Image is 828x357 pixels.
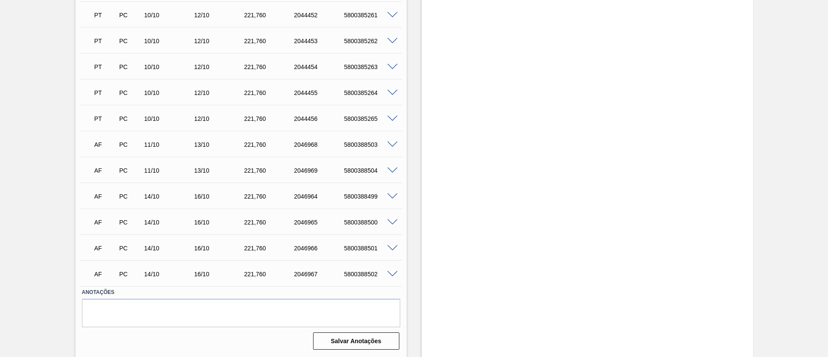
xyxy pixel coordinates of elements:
[192,193,248,200] div: 16/10/2025
[117,167,143,174] div: Pedido de Compra
[117,89,143,96] div: Pedido de Compra
[142,115,198,122] div: 10/10/2025
[94,12,116,19] p: PT
[92,57,118,76] div: Pedido em Trânsito
[292,219,348,226] div: 2046965
[92,32,118,51] div: Pedido em Trânsito
[292,115,348,122] div: 2044456
[117,12,143,19] div: Pedido de Compra
[92,161,118,180] div: Aguardando Faturamento
[192,63,248,70] div: 12/10/2025
[242,245,298,252] div: 221,760
[342,89,398,96] div: 5800385264
[117,141,143,148] div: Pedido de Compra
[313,332,399,350] button: Salvar Anotações
[292,12,348,19] div: 2044452
[92,239,118,258] div: Aguardando Faturamento
[192,115,248,122] div: 12/10/2025
[92,135,118,154] div: Aguardando Faturamento
[192,12,248,19] div: 12/10/2025
[117,63,143,70] div: Pedido de Compra
[92,109,118,128] div: Pedido em Trânsito
[142,63,198,70] div: 10/10/2025
[242,38,298,44] div: 221,760
[292,271,348,278] div: 2046967
[94,245,116,252] p: AF
[242,271,298,278] div: 221,760
[142,193,198,200] div: 14/10/2025
[342,115,398,122] div: 5800385265
[92,265,118,284] div: Aguardando Faturamento
[342,219,398,226] div: 5800388500
[192,219,248,226] div: 16/10/2025
[192,271,248,278] div: 16/10/2025
[242,219,298,226] div: 221,760
[117,193,143,200] div: Pedido de Compra
[192,89,248,96] div: 12/10/2025
[94,167,116,174] p: AF
[242,89,298,96] div: 221,760
[94,89,116,96] p: PT
[242,12,298,19] div: 221,760
[342,63,398,70] div: 5800385263
[242,63,298,70] div: 221,760
[142,38,198,44] div: 10/10/2025
[117,219,143,226] div: Pedido de Compra
[92,213,118,232] div: Aguardando Faturamento
[242,141,298,148] div: 221,760
[192,38,248,44] div: 12/10/2025
[94,115,116,122] p: PT
[292,167,348,174] div: 2046969
[117,245,143,252] div: Pedido de Compra
[142,245,198,252] div: 14/10/2025
[342,193,398,200] div: 5800388499
[292,38,348,44] div: 2044453
[117,38,143,44] div: Pedido de Compra
[342,38,398,44] div: 5800385262
[342,271,398,278] div: 5800388502
[342,12,398,19] div: 5800385261
[242,115,298,122] div: 221,760
[292,193,348,200] div: 2046964
[142,271,198,278] div: 14/10/2025
[292,245,348,252] div: 2046966
[292,63,348,70] div: 2044454
[192,245,248,252] div: 16/10/2025
[117,271,143,278] div: Pedido de Compra
[94,219,116,226] p: AF
[342,141,398,148] div: 5800388503
[342,245,398,252] div: 5800388501
[142,89,198,96] div: 10/10/2025
[92,187,118,206] div: Aguardando Faturamento
[94,38,116,44] p: PT
[142,141,198,148] div: 11/10/2025
[117,115,143,122] div: Pedido de Compra
[242,193,298,200] div: 221,760
[94,141,116,148] p: AF
[92,6,118,25] div: Pedido em Trânsito
[192,141,248,148] div: 13/10/2025
[142,167,198,174] div: 11/10/2025
[292,141,348,148] div: 2046968
[94,193,116,200] p: AF
[342,167,398,174] div: 5800388504
[94,63,116,70] p: PT
[92,83,118,102] div: Pedido em Trânsito
[292,89,348,96] div: 2044455
[192,167,248,174] div: 13/10/2025
[82,286,400,299] label: Anotações
[94,271,116,278] p: AF
[142,219,198,226] div: 14/10/2025
[142,12,198,19] div: 10/10/2025
[242,167,298,174] div: 221,760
